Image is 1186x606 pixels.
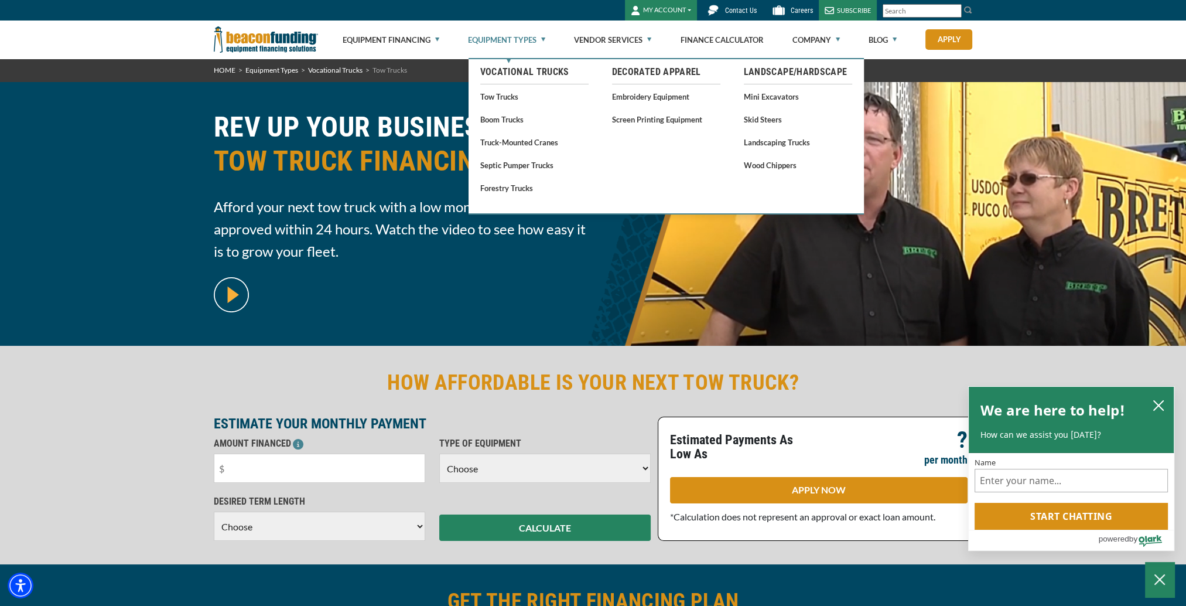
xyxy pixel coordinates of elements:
[792,21,840,59] a: Company
[924,453,968,467] p: per month
[670,511,935,522] span: *Calculation does not represent an approval or exact loan amount.
[8,573,33,598] div: Accessibility Menu
[980,399,1125,422] h2: We are here to help!
[975,503,1168,530] button: Start chatting
[725,6,757,15] span: Contact Us
[468,21,545,59] a: Equipment Types
[480,181,589,195] a: Forestry Trucks
[883,4,962,18] input: Search
[744,89,852,104] a: Mini Excavators
[612,65,720,79] a: Decorated Apparel
[439,515,651,541] button: CALCULATE
[680,21,763,59] a: Finance Calculator
[214,369,973,396] h2: HOW AFFORDABLE IS YOUR NEXT TOW TRUCK?
[214,437,425,451] p: AMOUNT FINANCED
[214,196,586,263] span: Afford your next tow truck with a low monthly payment. Get approved within 24 hours. Watch the vi...
[245,66,298,74] a: Equipment Types
[214,454,425,483] input: $
[963,5,973,15] img: Search
[214,66,235,74] a: HOME
[980,429,1162,441] p: How can we assist you [DATE]?
[480,89,589,104] a: Tow Trucks
[480,158,589,172] a: Septic Pumper Trucks
[1129,532,1137,546] span: by
[975,459,1168,467] label: Name
[214,417,651,431] p: ESTIMATE YOUR MONTHLY PAYMENT
[214,110,586,187] h1: REV UP YOUR BUSINESS
[214,495,425,509] p: DESIRED TERM LENGTH
[574,21,651,59] a: Vendor Services
[308,66,363,74] a: Vocational Trucks
[214,21,318,59] img: Beacon Funding Corporation logo
[612,112,720,127] a: Screen Printing Equipment
[744,65,852,79] a: Landscape/Hardscape
[480,65,589,79] a: Vocational Trucks
[612,89,720,104] a: Embroidery Equipment
[343,21,439,59] a: Equipment Financing
[214,277,249,312] img: video modal pop-up play button
[869,21,897,59] a: Blog
[975,469,1168,492] input: Name
[1098,532,1129,546] span: powered
[949,6,959,16] a: Clear search text
[925,29,972,50] a: Apply
[744,158,852,172] a: Wood Chippers
[968,386,1174,551] div: olark chatbox
[670,433,812,461] p: Estimated Payments As Low As
[957,433,968,447] p: ?
[214,144,586,178] span: TOW TRUCK FINANCING
[744,112,852,127] a: Skid Steers
[1149,397,1168,413] button: close chatbox
[480,112,589,127] a: Boom Trucks
[1145,562,1174,597] button: Close Chatbox
[744,135,852,149] a: Landscaping Trucks
[1098,530,1174,550] a: Powered by Olark
[480,135,589,149] a: Truck-Mounted Cranes
[670,477,968,503] a: APPLY NOW
[791,6,813,15] span: Careers
[372,66,407,74] span: Tow Trucks
[439,437,651,451] p: TYPE OF EQUIPMENT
